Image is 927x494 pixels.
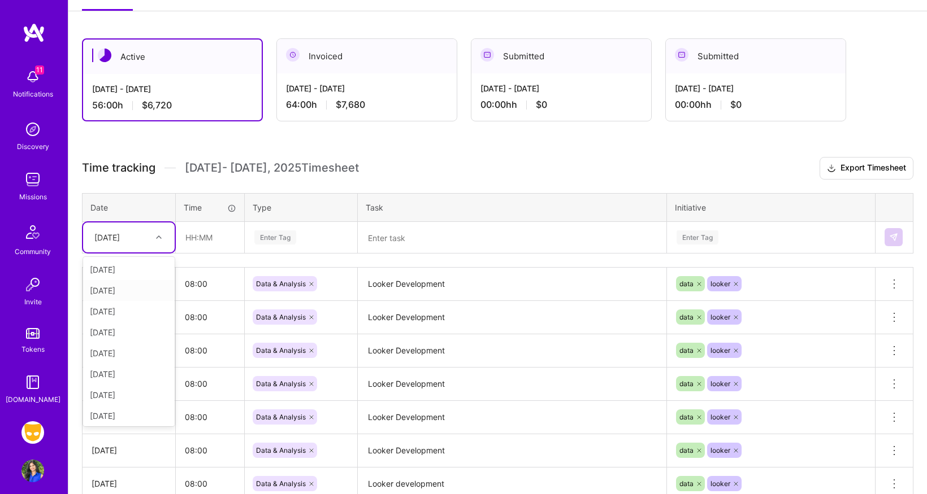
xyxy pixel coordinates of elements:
[675,202,867,213] div: Initiative
[92,444,166,456] div: [DATE]
[23,23,45,43] img: logo
[83,322,175,343] div: [DATE]
[256,346,306,355] span: Data & Analysis
[24,296,42,308] div: Invite
[679,279,694,288] span: data
[19,218,46,246] img: Community
[820,157,913,180] button: Export Timesheet
[21,118,44,141] img: discovery
[286,82,448,94] div: [DATE] - [DATE]
[83,384,175,405] div: [DATE]
[83,364,175,384] div: [DATE]
[21,371,44,394] img: guide book
[21,65,44,88] img: bell
[185,161,359,175] span: [DATE] - [DATE] , 2025 Timesheet
[83,193,176,221] th: Date
[92,478,166,489] div: [DATE]
[679,313,694,321] span: data
[21,460,44,482] img: User Avatar
[256,313,306,321] span: Data & Analysis
[358,193,667,221] th: Task
[256,379,306,388] span: Data & Analysis
[711,413,730,421] span: looker
[536,99,547,111] span: $0
[480,48,494,62] img: Submitted
[35,65,44,75] span: 11
[286,99,448,111] div: 64:00 h
[83,259,175,280] div: [DATE]
[666,39,846,73] div: Submitted
[83,280,175,301] div: [DATE]
[21,421,44,444] img: Grindr: Data + FE + CyberSecurity + QA
[359,269,665,300] textarea: Looker Development
[711,313,730,321] span: looker
[21,343,45,355] div: Tokens
[359,402,665,433] textarea: Looker Development
[92,83,253,95] div: [DATE] - [DATE]
[480,99,642,111] div: 00:00h h
[675,99,837,111] div: 00:00h h
[82,161,155,175] span: Time tracking
[480,82,642,94] div: [DATE] - [DATE]
[675,82,837,94] div: [DATE] - [DATE]
[256,446,306,454] span: Data & Analysis
[176,402,244,432] input: HH:MM
[15,246,51,257] div: Community
[21,168,44,191] img: teamwork
[245,193,358,221] th: Type
[679,413,694,421] span: data
[711,446,730,454] span: looker
[83,343,175,364] div: [DATE]
[711,279,730,288] span: looker
[827,163,836,174] i: icon Download
[94,231,120,243] div: [DATE]
[256,413,306,421] span: Data & Analysis
[679,379,694,388] span: data
[336,99,365,111] span: $7,680
[184,202,236,213] div: Time
[286,48,300,62] img: Invoiced
[176,335,244,365] input: HH:MM
[26,328,40,339] img: tokens
[256,279,306,288] span: Data & Analysis
[142,99,172,111] span: $6,720
[176,369,244,399] input: HH:MM
[98,49,111,62] img: Active
[359,335,665,366] textarea: Looker Development
[83,40,262,74] div: Active
[83,301,175,322] div: [DATE]
[711,346,730,355] span: looker
[679,346,694,355] span: data
[19,421,47,444] a: Grindr: Data + FE + CyberSecurity + QA
[254,229,296,246] div: Enter Tag
[359,435,665,466] textarea: Looker Development
[13,88,53,100] div: Notifications
[256,479,306,488] span: Data & Analysis
[359,302,665,333] textarea: Looker Development
[17,141,49,152] div: Discovery
[92,99,253,111] div: 56:00 h
[176,435,244,465] input: HH:MM
[156,234,162,240] i: icon Chevron
[6,394,60,405] div: [DOMAIN_NAME]
[19,191,47,203] div: Missions
[176,302,244,332] input: HH:MM
[711,379,730,388] span: looker
[711,479,730,488] span: looker
[677,229,718,246] div: Enter Tag
[19,460,47,482] a: User Avatar
[359,369,665,400] textarea: Looker Development
[471,39,651,73] div: Submitted
[277,39,457,73] div: Invoiced
[730,99,742,111] span: $0
[21,273,44,296] img: Invite
[176,269,244,299] input: HH:MM
[889,233,898,242] img: Submit
[679,479,694,488] span: data
[675,48,688,62] img: Submitted
[83,405,175,426] div: [DATE]
[176,222,244,252] input: HH:MM
[679,446,694,454] span: data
